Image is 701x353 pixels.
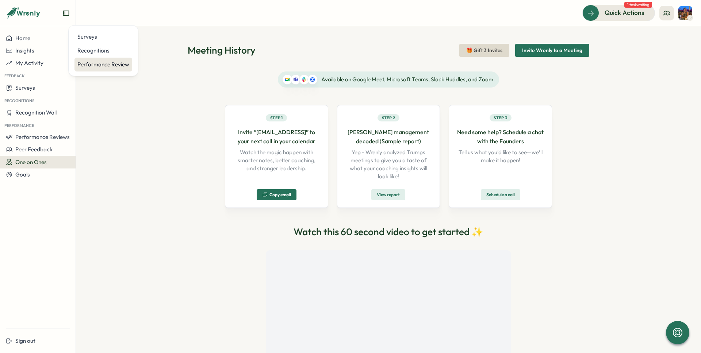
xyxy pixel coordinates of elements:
[15,146,53,153] span: Peer Feedback
[257,189,296,200] button: Copy email
[233,128,321,146] p: Invite “[EMAIL_ADDRESS]” to your next call in your calendar
[15,59,43,66] span: My Activity
[345,128,433,146] p: [PERSON_NAME] management decoded (Sample report)
[188,44,256,57] h1: Meeting History
[345,148,433,181] p: Yep - Wrenly analyzed Trumps meetings to give you a taste of what your coaching insights will loo...
[62,9,70,17] button: Expand sidebar
[466,44,502,57] span: 🎁 Gift 3 Invites
[15,337,35,344] span: Sign out
[233,148,321,172] p: Watch the magic happen with smarter notes, better coaching, and stronger leadership.
[270,115,283,121] span: Step 1
[382,115,395,121] span: Step 2
[371,189,405,200] button: View report
[481,189,520,200] button: Schedule a call
[582,5,655,21] button: Quick Actions
[294,225,483,238] h2: Watch this 60 second video to get started ✨
[321,75,495,84] span: Available on Google Meet, Microsoft Teams, Slack Huddles, and Zoom.
[624,2,652,8] span: 1 task waiting
[15,35,30,42] span: Home
[15,109,57,116] span: Recognition Wall
[486,190,515,200] span: Schedule a call
[377,190,400,200] span: View report
[522,44,582,57] span: Invite Wrenly to a Meeting
[15,84,35,91] span: Surveys
[15,47,34,54] span: Insights
[678,6,692,20] img: Nicole Stanaland
[515,44,589,57] button: Invite Wrenly to a Meeting
[456,148,544,164] p: Tell us what you’d like to see—we’ll make it happen!
[15,159,47,166] span: One on Ones
[15,171,30,178] span: Goals
[605,8,644,18] span: Quick Actions
[15,133,70,140] span: Performance Reviews
[269,193,291,197] span: Copy email
[494,115,507,121] span: Step 3
[459,44,509,57] button: 🎁 Gift 3 Invites
[456,128,544,146] p: Need some help? Schedule a chat with the Founders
